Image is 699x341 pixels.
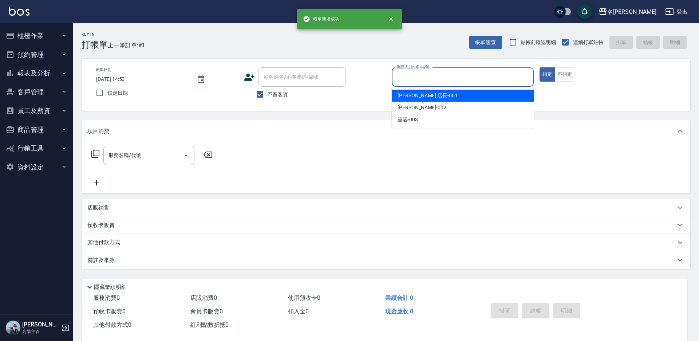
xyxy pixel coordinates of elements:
[596,4,659,19] button: 名[PERSON_NAME]
[398,104,446,111] span: [PERSON_NAME] -002
[3,120,70,139] button: 商品管理
[87,128,109,135] p: 項目消費
[3,101,70,120] button: 員工及薪資
[87,256,115,264] p: 備註及來源
[662,5,690,19] button: 登出
[82,251,690,269] div: 備註及來源
[93,321,131,328] span: 其他付款方式 0
[22,328,59,335] p: 高階主管
[96,73,189,85] input: YYYY/MM/DD hh:mm
[93,294,120,301] span: 服務消費 0
[288,308,309,315] span: 扣入金 0
[82,40,108,50] h3: 打帳單
[96,67,111,72] label: 帳單日期
[82,199,690,216] div: 店販銷售
[82,216,690,234] div: 預收卡販賣
[469,36,502,49] button: 帳單速查
[107,89,128,97] span: 鎖定日期
[607,7,656,16] div: 名[PERSON_NAME]
[180,150,192,161] button: Open
[268,91,288,98] span: 不留客資
[540,67,555,82] button: 指定
[190,321,229,328] span: 紅利點數折抵 0
[6,321,20,335] img: Person
[192,71,210,88] button: Choose date, selected date is 2025-09-14
[93,308,126,315] span: 預收卡販賣 0
[108,41,145,50] span: 上一筆訂單:#1
[385,308,413,315] span: 現金應收 0
[87,239,124,247] p: 其他付款方式
[190,308,223,315] span: 會員卡販賣 0
[577,4,592,19] button: save
[573,39,604,46] span: 連續打單結帳
[3,45,70,64] button: 預約管理
[555,67,575,82] button: 不指定
[22,321,59,328] h5: [PERSON_NAME]
[303,15,339,23] span: 帳單新增成功
[3,158,70,177] button: 資料設定
[9,7,29,16] img: Logo
[397,64,429,70] label: 服務人員姓名/編號
[82,234,690,251] div: 其他付款方式
[383,11,399,27] button: close
[190,294,217,301] span: 店販消費 0
[82,32,108,37] h2: Key In
[521,39,556,46] span: 結帳前確認明細
[398,92,458,99] span: [PERSON_NAME] 店長 -001
[398,116,418,124] span: 繡涵 -003
[87,222,115,229] p: 預收卡販賣
[3,64,70,83] button: 報表及分析
[288,294,320,301] span: 使用預收卡 0
[3,26,70,45] button: 櫃檯作業
[87,204,109,212] p: 店販銷售
[82,119,690,143] div: 項目消費
[385,294,413,301] span: 業績合計 0
[94,283,127,291] p: 隱藏業績明細
[3,139,70,158] button: 行銷工具
[3,83,70,102] button: 客戶管理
